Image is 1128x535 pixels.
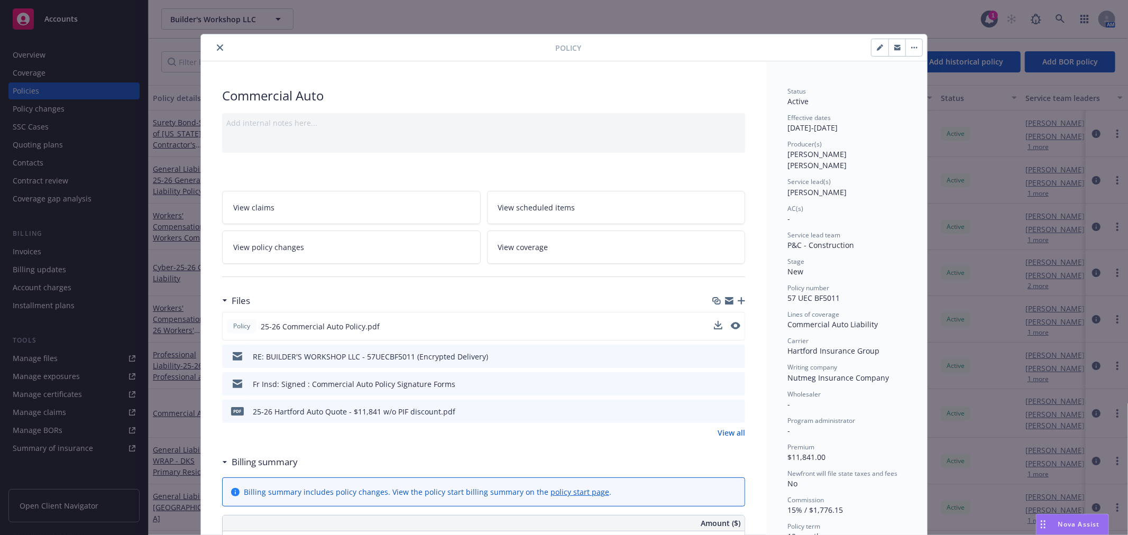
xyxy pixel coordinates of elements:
[787,442,814,451] span: Premium
[787,390,821,399] span: Wholesaler
[787,452,826,462] span: $11,841.00
[222,455,298,469] div: Billing summary
[787,336,809,345] span: Carrier
[787,363,837,372] span: Writing company
[487,191,746,224] a: View scheduled items
[787,346,879,356] span: Hartford Insurance Group
[1058,520,1100,529] span: Nova Assist
[787,266,803,276] span: New
[498,202,575,213] span: View scheduled items
[714,321,722,332] button: download file
[787,87,806,96] span: Status
[787,140,822,149] span: Producer(s)
[787,283,829,292] span: Policy number
[244,486,611,497] div: Billing summary includes policy changes. View the policy start billing summary on the .
[787,96,809,106] span: Active
[718,427,745,438] a: View all
[1037,514,1050,534] div: Drag to move
[226,117,741,128] div: Add internal notes here...
[787,426,790,436] span: -
[551,487,609,497] a: policy start page
[787,149,849,170] span: [PERSON_NAME] [PERSON_NAME]
[787,319,878,329] span: Commercial Auto Liability
[787,310,839,319] span: Lines of coverage
[714,351,723,362] button: download file
[214,41,226,54] button: close
[787,177,831,186] span: Service lead(s)
[731,379,741,390] button: preview file
[222,87,745,105] div: Commercial Auto
[233,242,304,253] span: View policy changes
[253,379,455,390] div: Fr Insd: Signed : Commercial Auto Policy Signature Forms
[787,230,840,239] span: Service lead team
[714,379,723,390] button: download file
[787,293,840,303] span: 57 UEC BF5011
[222,191,481,224] a: View claims
[555,42,581,53] span: Policy
[787,204,803,213] span: AC(s)
[731,321,740,332] button: preview file
[231,321,252,331] span: Policy
[253,406,455,417] div: 25-26 Hartford Auto Quote - $11,841 w/o PIF discount.pdf
[787,522,820,531] span: Policy term
[787,505,843,515] span: 15% / $1,776.15
[731,351,741,362] button: preview file
[787,469,897,478] span: Newfront will file state taxes and fees
[701,518,740,529] span: Amount ($)
[261,321,380,332] span: 25-26 Commercial Auto Policy.pdf
[232,294,250,308] h3: Files
[222,294,250,308] div: Files
[787,478,797,488] span: No
[731,322,740,329] button: preview file
[787,495,824,504] span: Commission
[233,202,274,213] span: View claims
[714,406,723,417] button: download file
[787,113,831,122] span: Effective dates
[787,187,847,197] span: [PERSON_NAME]
[253,351,488,362] div: RE: BUILDER'S WORKSHOP LLC - 57UECBF5011 (Encrypted Delivery)
[231,407,244,415] span: pdf
[731,406,741,417] button: preview file
[787,113,906,133] div: [DATE] - [DATE]
[1036,514,1109,535] button: Nova Assist
[787,240,854,250] span: P&C - Construction
[787,257,804,266] span: Stage
[787,399,790,409] span: -
[787,416,855,425] span: Program administrator
[714,321,722,329] button: download file
[487,230,746,264] a: View coverage
[787,214,790,224] span: -
[498,242,548,253] span: View coverage
[787,373,889,383] span: Nutmeg Insurance Company
[222,230,481,264] a: View policy changes
[232,455,298,469] h3: Billing summary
